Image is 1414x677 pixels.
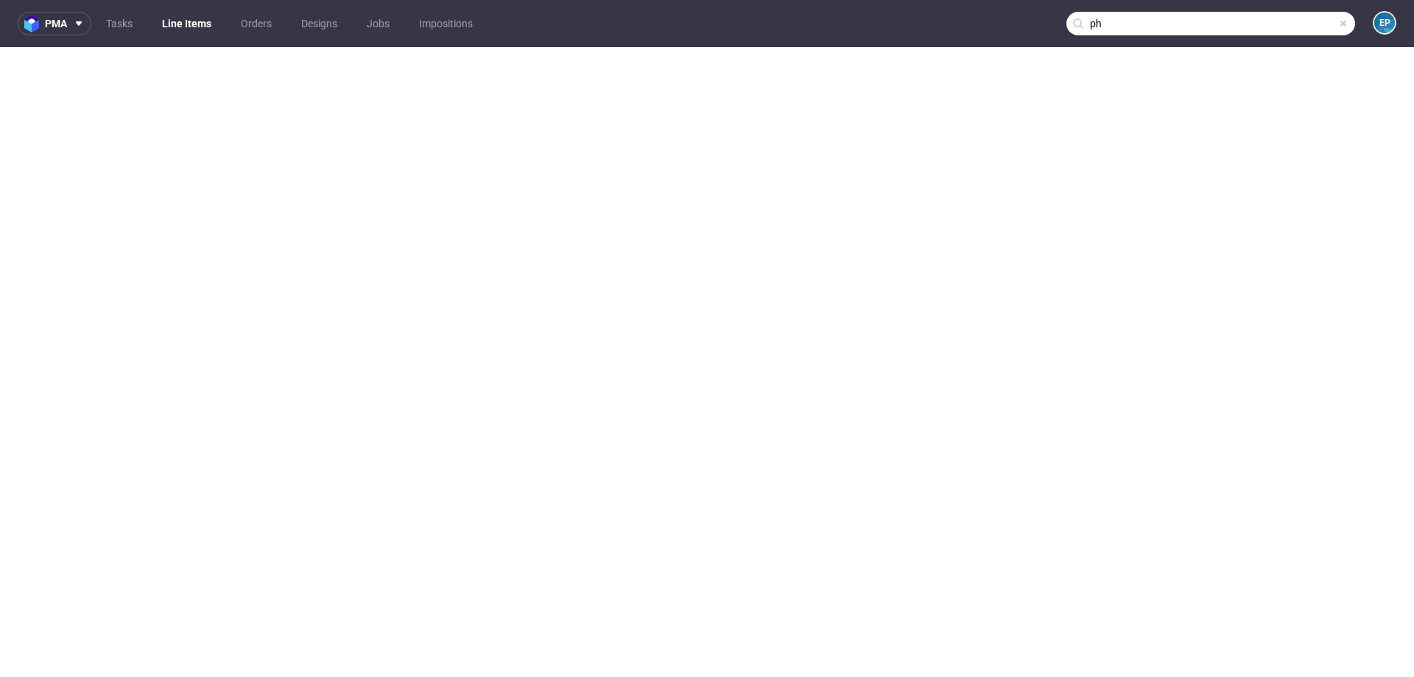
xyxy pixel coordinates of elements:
a: Orders [232,12,281,35]
span: pma [45,18,67,29]
a: Impositions [410,12,482,35]
a: Designs [292,12,346,35]
a: Tasks [97,12,141,35]
figcaption: EP [1374,13,1395,33]
a: Line Items [153,12,220,35]
img: logo [24,15,45,32]
a: Jobs [358,12,398,35]
button: pma [18,12,91,35]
